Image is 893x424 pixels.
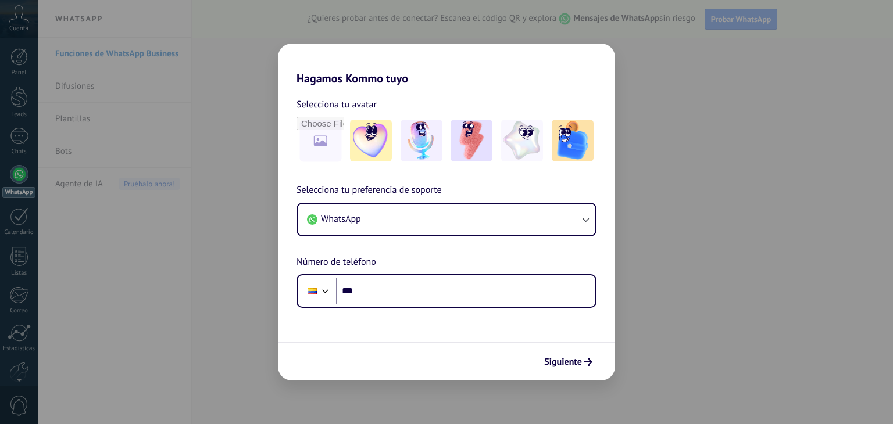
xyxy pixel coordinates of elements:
span: WhatsApp [321,213,361,225]
img: -2.jpeg [401,120,442,161]
img: -4.jpeg [501,120,543,161]
button: WhatsApp [298,204,595,235]
h2: Hagamos Kommo tuyo [278,44,615,85]
img: -1.jpeg [350,120,392,161]
button: Siguiente [539,352,598,372]
img: -3.jpeg [451,120,492,161]
span: Selecciona tu preferencia de soporte [297,183,442,198]
div: Colombia: + 57 [301,279,323,303]
span: Número de teléfono [297,255,376,270]
img: -5.jpeg [552,120,594,161]
span: Selecciona tu avatar [297,97,377,112]
span: Siguiente [544,358,582,366]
